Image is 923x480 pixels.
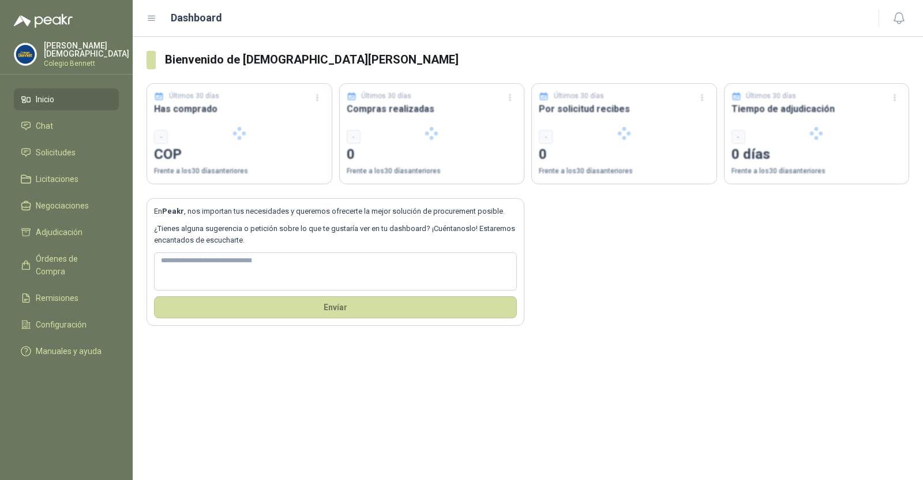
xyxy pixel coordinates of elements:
[154,296,517,318] button: Envíar
[14,195,119,217] a: Negociaciones
[36,146,76,159] span: Solicitudes
[162,207,184,215] b: Peakr
[14,14,73,28] img: Logo peakr
[14,168,119,190] a: Licitaciones
[36,93,54,106] span: Inicio
[44,42,129,58] p: [PERSON_NAME] [DEMOGRAPHIC_DATA]
[44,60,129,67] p: Colegio Bennett
[154,206,517,217] p: En , nos importan tus necesidades y queremos ofrecerte la mejor solución de procurement posible.
[14,88,119,110] a: Inicio
[14,43,36,65] img: Company Logo
[36,292,78,304] span: Remisiones
[36,199,89,212] span: Negociaciones
[14,248,119,282] a: Órdenes de Compra
[36,252,108,278] span: Órdenes de Compra
[36,120,53,132] span: Chat
[36,173,78,185] span: Licitaciones
[14,314,119,336] a: Configuración
[171,10,222,26] h1: Dashboard
[14,221,119,243] a: Adjudicación
[14,115,119,137] a: Chat
[14,340,119,362] a: Manuales y ayuda
[165,51,909,69] h3: Bienvenido de [DEMOGRAPHIC_DATA][PERSON_NAME]
[14,142,119,163] a: Solicitudes
[14,287,119,309] a: Remisiones
[36,318,87,331] span: Configuración
[36,226,82,239] span: Adjudicación
[36,345,102,358] span: Manuales y ayuda
[154,223,517,247] p: ¿Tienes alguna sugerencia o petición sobre lo que te gustaría ver en tu dashboard? ¡Cuéntanoslo! ...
